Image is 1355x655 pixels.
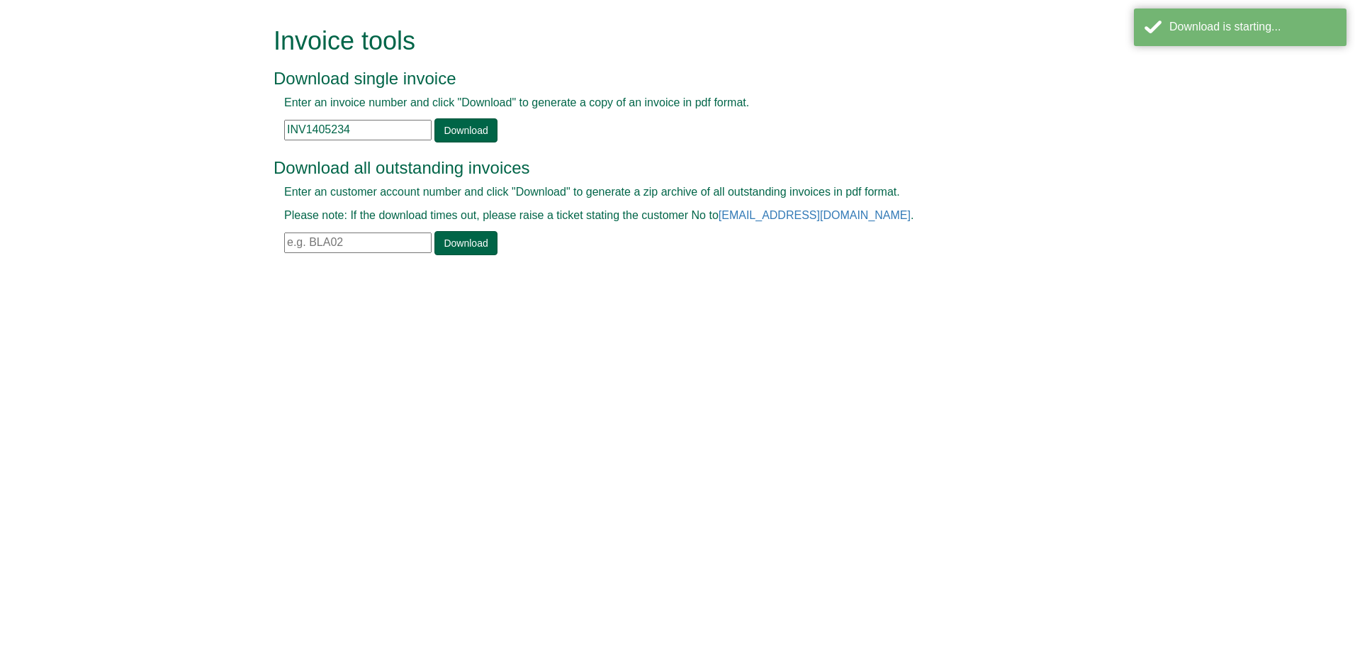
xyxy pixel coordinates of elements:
p: Please note: If the download times out, please raise a ticket stating the customer No to . [284,208,1039,224]
input: e.g. BLA02 [284,233,432,253]
a: [EMAIL_ADDRESS][DOMAIN_NAME] [719,209,911,221]
p: Enter an invoice number and click "Download" to generate a copy of an invoice in pdf format. [284,95,1039,111]
h1: Invoice tools [274,27,1050,55]
input: e.g. INV1234 [284,120,432,140]
div: Download is starting... [1169,19,1336,35]
a: Download [434,231,497,255]
h3: Download single invoice [274,69,1050,88]
p: Enter an customer account number and click "Download" to generate a zip archive of all outstandin... [284,184,1039,201]
a: Download [434,118,497,142]
h3: Download all outstanding invoices [274,159,1050,177]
